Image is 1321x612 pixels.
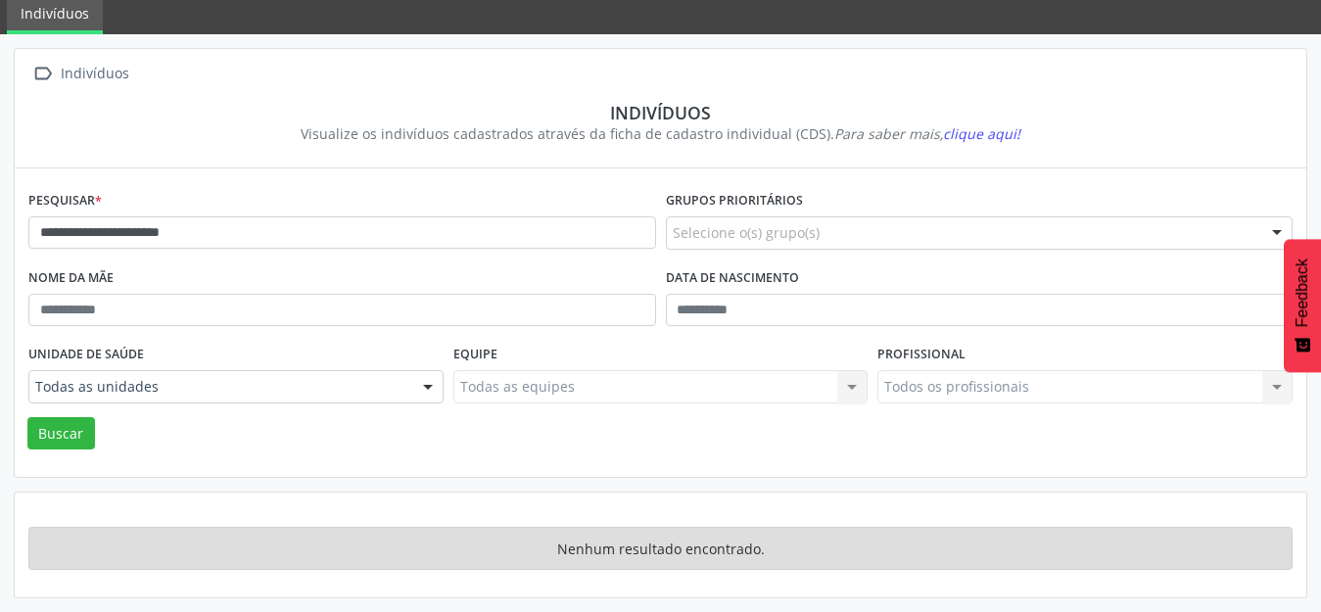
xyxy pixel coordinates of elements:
[57,60,132,88] div: Indivíduos
[28,340,144,370] label: Unidade de saúde
[28,527,1293,570] div: Nenhum resultado encontrado.
[27,417,95,450] button: Buscar
[35,377,403,397] span: Todas as unidades
[943,124,1020,143] span: clique aqui!
[453,340,497,370] label: Equipe
[28,186,102,216] label: Pesquisar
[28,60,132,88] a:  Indivíduos
[28,263,114,294] label: Nome da mãe
[834,124,1020,143] i: Para saber mais,
[666,186,803,216] label: Grupos prioritários
[673,222,820,243] span: Selecione o(s) grupo(s)
[666,263,799,294] label: Data de nascimento
[1284,239,1321,372] button: Feedback - Mostrar pesquisa
[1294,259,1311,327] span: Feedback
[877,340,966,370] label: Profissional
[42,123,1279,144] div: Visualize os indivíduos cadastrados através da ficha de cadastro individual (CDS).
[28,60,57,88] i: 
[42,102,1279,123] div: Indivíduos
